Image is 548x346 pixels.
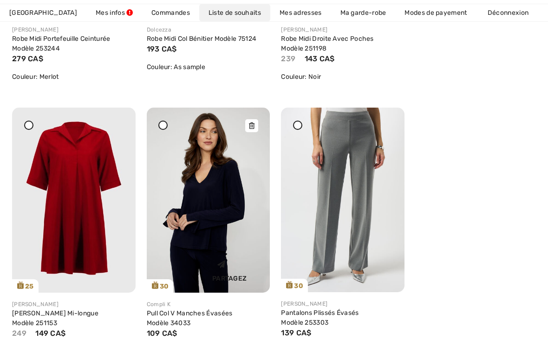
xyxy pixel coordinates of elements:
[147,329,177,338] span: 109 CA$
[142,4,199,21] a: Commandes
[196,253,263,286] div: Partagez
[281,300,404,308] div: [PERSON_NAME]
[12,26,136,34] div: [PERSON_NAME]
[281,309,359,327] a: Pantalons Plissés Évasés Modèle 253303
[147,300,270,308] div: Compli K
[270,4,331,21] a: Mes adresses
[147,62,270,72] div: Couleur: As sample
[281,54,295,63] span: 239
[86,4,142,21] a: Mes infos
[147,108,270,292] img: compli-k-tops-navy_34033a_1_2bd6_search.jpg
[35,329,65,338] span: 149 CA$
[12,329,26,338] span: 249
[12,309,98,327] a: [PERSON_NAME] Mi-longue Modèle 251153
[305,54,335,63] span: 143 CA$
[147,309,233,327] a: Pull Col V Manches Évasées Modèle 34033
[12,35,111,52] a: Robe Midi Portefeuille Ceinturée Modèle 253244
[12,108,136,292] img: joseph-ribkoff-dresses-jumpsuits-radiant-red_251153b_1_1d36_search.jpg
[147,26,270,34] div: Dolcezza
[12,72,136,82] div: Couleur: Merlot
[199,4,270,21] a: Liste de souhaits
[147,45,177,53] span: 193 CA$
[147,35,257,43] a: Robe Midi Col Bénitier Modèle 75124
[478,4,547,21] a: Déconnexion
[281,108,404,292] img: joseph-ribkoff-pants-grey-melange_253303_1_03d6_search.jpg
[281,26,404,34] div: [PERSON_NAME]
[281,108,404,292] a: 30
[281,328,311,337] span: 139 CA$
[331,4,396,21] a: Ma garde-robe
[147,108,270,292] a: 30
[12,108,136,292] a: 25
[9,8,77,18] span: [GEOGRAPHIC_DATA]
[12,300,136,308] div: [PERSON_NAME]
[281,35,373,52] a: Robe Midi Droite Avec Poches Modèle 251198
[395,4,476,21] a: Modes de payement
[281,72,404,82] div: Couleur: Noir
[12,54,43,63] span: 279 CA$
